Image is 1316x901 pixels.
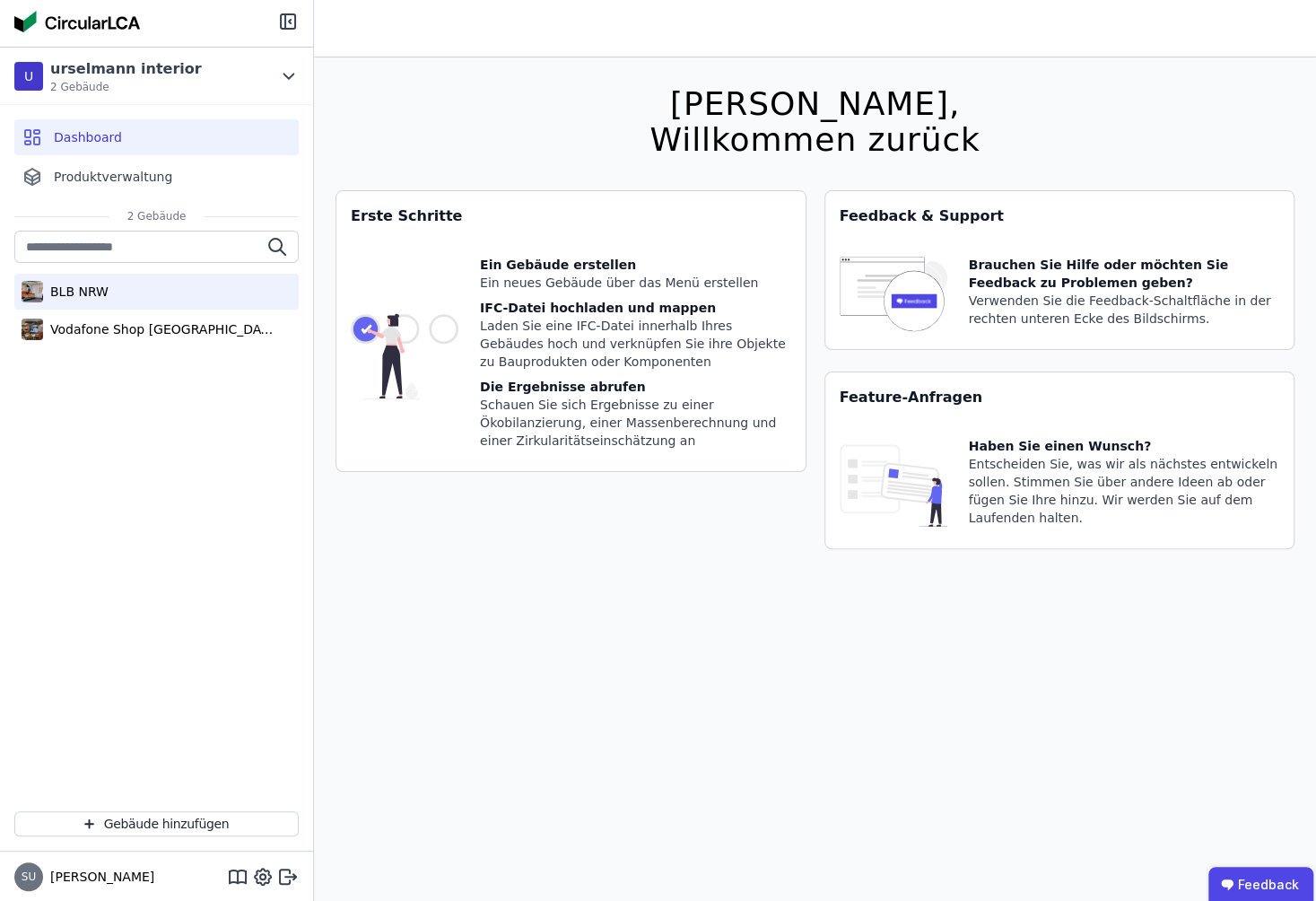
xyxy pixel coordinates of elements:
[50,80,202,94] span: 2 Gebäude
[969,437,1280,455] div: Haben Sie einen Wunsch?
[54,168,172,186] span: Produktverwaltung
[825,191,1294,241] div: Feedback & Support
[14,811,299,836] button: Gebäude hinzufügen
[109,209,205,223] span: 2 Gebäude
[22,871,36,882] span: SU
[480,299,791,317] div: IFC-Datei hochladen und mappen
[14,11,140,32] img: Concular
[840,256,947,335] img: feedback-icon-HCTs5lye.svg
[969,256,1280,292] div: Brauchen Sie Hilfe oder möchten Sie Feedback zu Problemen geben?
[43,283,109,301] div: BLB NRW
[480,378,791,396] div: Die Ergebnisse abrufen
[480,317,791,371] div: Laden Sie eine IFC-Datei innerhalb Ihres Gebäudes hoch und verknüpfen Sie ihre Objekte zu Bauprod...
[22,277,43,306] img: BLB NRW
[43,320,276,338] div: Vodafone Shop [GEOGRAPHIC_DATA]
[825,372,1294,423] div: Feature-Anfragen
[969,455,1280,527] div: Entscheiden Sie, was wir als nächstes entwickeln sollen. Stimmen Sie über andere Ideen ab oder fü...
[480,396,791,450] div: Schauen Sie sich Ergebnisse zu einer Ökobilanzierung, einer Massenberechnung und einer Zirkularit...
[336,191,806,241] div: Erste Schritte
[649,86,980,122] div: [PERSON_NAME],
[50,58,202,80] div: urselmann interior
[480,256,791,274] div: Ein Gebäude erstellen
[22,315,43,344] img: Vodafone Shop Nürnberg
[649,122,980,158] div: Willkommen zurück
[43,868,154,886] span: [PERSON_NAME]
[480,274,791,292] div: Ein neues Gebäude über das Menü erstellen
[351,256,458,457] img: getting_started_tile-DrF_GRSv.svg
[840,437,947,534] img: feature_request_tile-UiXE1qGU.svg
[54,128,122,146] span: Dashboard
[14,62,43,91] div: U
[969,292,1280,328] div: Verwenden Sie die Feedback-Schaltfläche in der rechten unteren Ecke des Bildschirms.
